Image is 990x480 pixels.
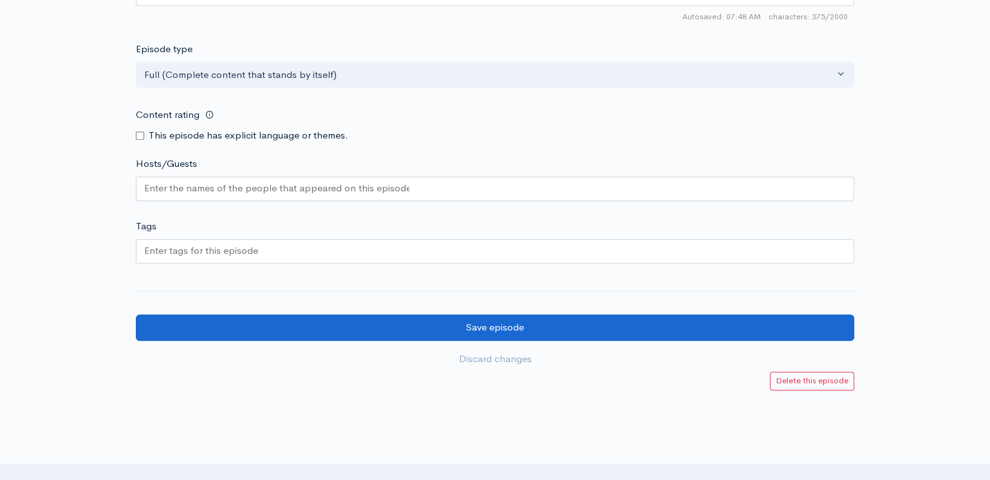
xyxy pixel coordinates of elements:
[682,11,761,23] span: Autosaved: 07:48 AM
[136,346,854,372] a: Discard changes
[136,102,200,128] label: Content rating
[770,372,854,390] a: Delete this episode
[144,181,409,196] input: Enter the names of the people that appeared on this episode
[769,11,848,23] span: 375/2000
[776,375,848,386] small: Delete this episode
[136,42,192,57] label: Episode type
[144,244,260,258] input: Enter tags for this episode
[136,62,854,88] button: Full (Complete content that stands by itself)
[136,157,197,171] label: Hosts/Guests
[144,68,834,82] div: Full (Complete content that stands by itself)
[136,219,156,234] label: Tags
[149,128,348,143] label: This episode has explicit language or themes.
[136,314,854,341] input: Save episode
